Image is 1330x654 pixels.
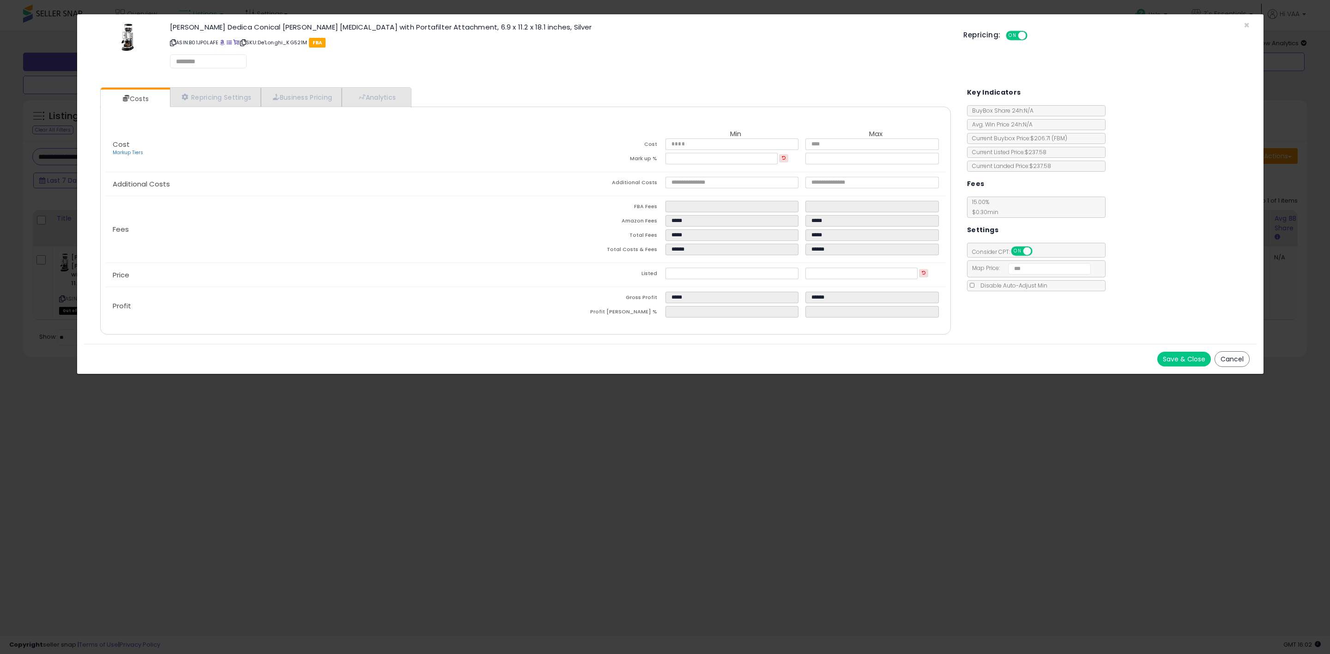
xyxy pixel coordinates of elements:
[101,90,169,108] a: Costs
[967,134,1067,142] span: Current Buybox Price:
[526,268,665,282] td: Listed
[526,153,665,167] td: Mark up %
[227,39,232,46] a: All offer listings
[170,88,261,107] a: Repricing Settings
[967,198,998,216] span: 15.00 %
[220,39,225,46] a: BuyBox page
[1052,134,1067,142] span: ( FBM )
[170,24,949,30] h3: [PERSON_NAME] Dedica Conical [PERSON_NAME] [MEDICAL_DATA] with Portafilter Attachment, 6.9 x 11.2...
[170,35,949,50] p: ASIN: B01JP0LAFE | SKU: De'Longhi_KG521M
[526,244,665,258] td: Total Costs & Fees
[976,282,1047,289] span: Disable Auto-Adjust Min
[105,302,526,310] p: Profit
[805,130,945,138] th: Max
[665,130,805,138] th: Min
[967,178,985,190] h5: Fees
[105,141,526,156] p: Cost
[526,201,665,215] td: FBA Fees
[261,88,342,107] a: Business Pricing
[967,107,1034,114] span: BuyBox Share 24h: N/A
[963,31,1000,39] h5: Repricing:
[967,248,1045,256] span: Consider CPT:
[1030,134,1067,142] span: $206.71
[526,292,665,306] td: Gross Profit
[526,138,665,153] td: Cost
[1157,352,1211,366] button: Save & Close
[1031,247,1046,255] span: OFF
[526,229,665,244] td: Total Fees
[967,264,1091,272] span: Map Price:
[1244,18,1250,32] span: ×
[967,120,1033,128] span: Avg. Win Price 24h: N/A
[342,88,410,107] a: Analytics
[105,180,526,188] p: Additional Costs
[105,271,526,279] p: Price
[120,24,134,51] img: 41GLJFLlrGL._SL60_.jpg
[1007,32,1019,40] span: ON
[967,208,998,216] span: $0.30 min
[526,306,665,320] td: Profit [PERSON_NAME] %
[113,149,143,156] a: Markup Tiers
[1026,32,1041,40] span: OFF
[105,226,526,233] p: Fees
[526,215,665,229] td: Amazon Fees
[1012,247,1023,255] span: ON
[309,38,326,48] span: FBA
[1215,351,1250,367] button: Cancel
[967,224,998,236] h5: Settings
[233,39,238,46] a: Your listing only
[967,162,1051,170] span: Current Landed Price: $237.58
[967,87,1021,98] h5: Key Indicators
[526,177,665,191] td: Additional Costs
[967,148,1046,156] span: Current Listed Price: $237.58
